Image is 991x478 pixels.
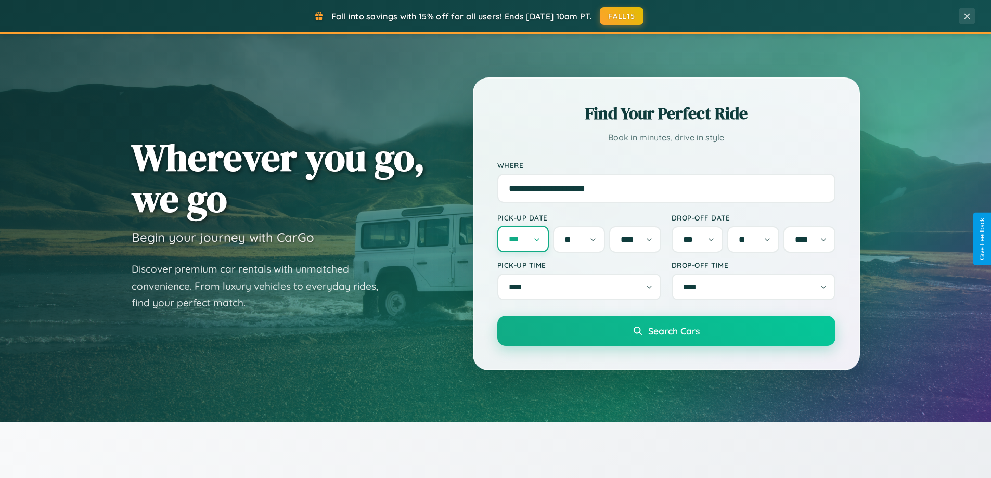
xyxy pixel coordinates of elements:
[672,213,835,222] label: Drop-off Date
[132,261,392,312] p: Discover premium car rentals with unmatched convenience. From luxury vehicles to everyday rides, ...
[497,161,835,170] label: Where
[497,130,835,145] p: Book in minutes, drive in style
[979,218,986,260] div: Give Feedback
[132,137,425,219] h1: Wherever you go, we go
[331,11,592,21] span: Fall into savings with 15% off for all users! Ends [DATE] 10am PT.
[672,261,835,269] label: Drop-off Time
[497,261,661,269] label: Pick-up Time
[132,229,314,245] h3: Begin your journey with CarGo
[497,102,835,125] h2: Find Your Perfect Ride
[600,7,643,25] button: FALL15
[497,213,661,222] label: Pick-up Date
[497,316,835,346] button: Search Cars
[648,325,700,337] span: Search Cars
